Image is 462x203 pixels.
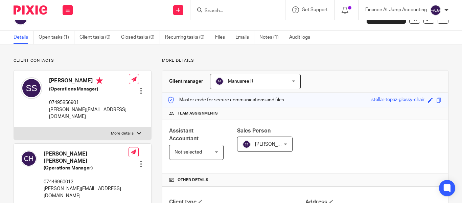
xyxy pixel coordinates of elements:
[21,77,42,99] img: svg%3E
[121,31,160,44] a: Closed tasks (0)
[235,31,254,44] a: Emails
[175,150,202,155] span: Not selected
[79,31,116,44] a: Client tasks (0)
[44,165,129,171] h5: (Operations Manager)
[178,177,208,183] span: Other details
[49,99,129,106] p: 07495856901
[289,31,315,44] a: Audit logs
[259,31,284,44] a: Notes (1)
[204,8,265,14] input: Search
[44,185,129,199] p: [PERSON_NAME][EMAIL_ADDRESS][DOMAIN_NAME]
[49,106,129,120] p: [PERSON_NAME][EMAIL_ADDRESS][DOMAIN_NAME]
[242,140,251,148] img: svg%3E
[430,5,441,16] img: svg%3E
[162,58,448,63] p: More details
[169,78,203,85] h3: Client manager
[111,131,134,136] p: More details
[165,31,210,44] a: Recurring tasks (0)
[14,5,47,15] img: Pixie
[14,58,152,63] p: Client contacts
[237,128,271,134] span: Sales Person
[44,179,129,185] p: 07446960012
[39,31,74,44] a: Open tasks (1)
[44,150,129,165] h4: [PERSON_NAME] [PERSON_NAME]
[215,77,224,85] img: svg%3E
[255,142,292,147] span: [PERSON_NAME]
[228,79,253,84] span: Manusree R
[302,7,328,12] span: Get Support
[21,150,37,167] img: svg%3E
[167,97,284,103] p: Master code for secure communications and files
[365,6,427,13] p: Finance At Jump Accounting
[14,31,33,44] a: Details
[178,111,218,116] span: Team assignments
[169,128,199,141] span: Assistant Accountant
[215,31,230,44] a: Files
[96,77,103,84] i: Primary
[49,77,129,86] h4: [PERSON_NAME]
[371,96,424,104] div: stellar-topaz-glossy-chair
[49,86,129,93] h5: (Operations Manager)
